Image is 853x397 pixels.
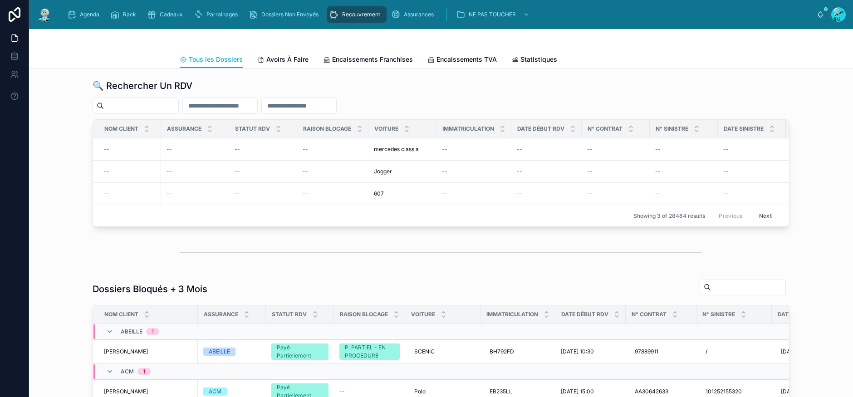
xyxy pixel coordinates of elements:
[108,6,142,23] a: Rack
[778,311,818,318] span: Date Sinistre
[266,55,309,64] span: Avoirs À Faire
[374,190,431,197] a: 607
[655,168,661,175] span: --
[204,311,238,318] span: Assurance
[235,125,270,132] span: Statut RDV
[340,311,388,318] span: Raison Blocage
[469,11,516,18] span: NE PAS TOUCHER
[152,328,154,335] div: 1
[80,11,99,18] span: Agenda
[436,55,497,64] span: Encaissements TVA
[490,388,512,395] span: EB235LL
[374,168,392,175] span: Jogger
[339,388,400,395] a: --
[104,190,109,197] span: --
[517,146,522,153] span: --
[777,344,834,359] a: [DATE]
[442,168,506,175] a: --
[723,146,780,153] a: --
[104,125,138,132] span: Nom Client
[702,344,766,359] a: /
[203,387,260,396] a: ACM
[209,387,221,396] div: ACM
[235,146,240,153] span: --
[490,348,514,355] span: BH792FD
[143,368,145,375] div: 1
[442,190,447,197] span: --
[517,146,576,153] a: --
[587,146,593,153] span: --
[517,190,522,197] span: --
[167,190,172,197] span: --
[561,348,620,355] a: [DATE] 10:30
[339,343,400,360] a: P. PARTIEL - EN PROCEDURE
[411,344,475,359] a: SCENIC
[235,190,240,197] span: --
[427,51,497,69] a: Encaissements TVA
[235,168,292,175] a: --
[517,168,522,175] span: --
[453,6,534,23] a: NE PAS TOUCHER
[655,168,712,175] a: --
[635,348,658,355] span: 97889911
[723,168,780,175] a: --
[203,348,260,356] a: ABEILLE
[272,311,307,318] span: Statut RDV
[635,388,668,395] span: AA30642633
[486,344,550,359] a: BH792FD
[104,388,148,395] span: [PERSON_NAME]
[723,146,729,153] span: --
[345,343,394,360] div: P. PARTIEL - EN PROCEDURE
[511,51,557,69] a: Statistiques
[656,125,688,132] span: N° Sinistre
[303,190,363,197] a: --
[339,388,345,395] span: --
[781,348,799,355] span: [DATE]
[104,146,109,153] span: --
[246,6,325,23] a: Dossiers Non Envoyés
[781,388,799,395] span: [DATE]
[723,190,729,197] span: --
[655,146,712,153] a: --
[104,311,138,318] span: Nom Client
[303,146,308,153] span: --
[160,11,183,18] span: Cadeaux
[411,311,435,318] span: Voiture
[587,190,593,197] span: --
[144,6,189,23] a: Cadeaux
[167,190,224,197] a: --
[414,348,435,355] span: SCENIC
[374,125,398,132] span: Voiture
[191,6,244,23] a: Parrainages
[486,311,538,318] span: Immatriculation
[189,55,243,64] span: Tous les Dossiers
[121,328,142,335] span: ABEILLE
[180,51,243,69] a: Tous les Dossiers
[561,311,608,318] span: Date Début RDV
[303,168,363,175] a: --
[587,190,644,197] a: --
[587,168,644,175] a: --
[64,6,106,23] a: Agenda
[414,388,426,395] span: Polo
[104,348,148,355] span: [PERSON_NAME]
[520,55,557,64] span: Statistiques
[442,168,447,175] span: --
[121,368,134,375] span: ACM
[104,388,192,395] a: [PERSON_NAME]
[374,146,419,153] span: mercedes class a
[442,190,506,197] a: --
[235,168,240,175] span: --
[517,125,564,132] span: Date Début RDV
[332,55,413,64] span: Encaissements Franchises
[442,146,506,153] a: --
[374,168,431,175] a: Jogger
[104,146,156,153] a: --
[60,5,817,25] div: scrollable content
[327,6,387,23] a: Recouvrement
[167,146,172,153] span: --
[587,168,593,175] span: --
[655,146,661,153] span: --
[167,168,224,175] a: --
[631,344,691,359] a: 97889911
